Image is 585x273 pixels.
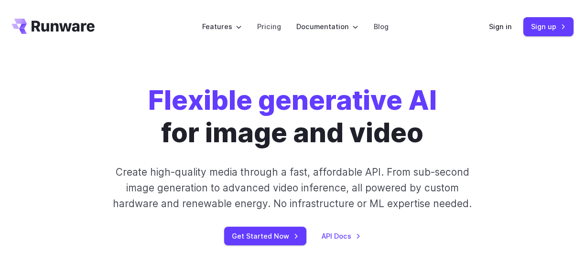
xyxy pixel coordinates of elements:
[257,21,281,32] a: Pricing
[296,21,358,32] label: Documentation
[202,21,242,32] label: Features
[113,164,473,212] p: Create high-quality media through a fast, affordable API. From sub-second image generation to adv...
[11,19,95,34] a: Go to /
[224,227,306,245] a: Get Started Now
[322,231,361,241] a: API Docs
[523,17,574,36] a: Sign up
[374,21,389,32] a: Blog
[489,21,512,32] a: Sign in
[148,84,437,116] strong: Flexible generative AI
[148,84,437,149] h1: for image and video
